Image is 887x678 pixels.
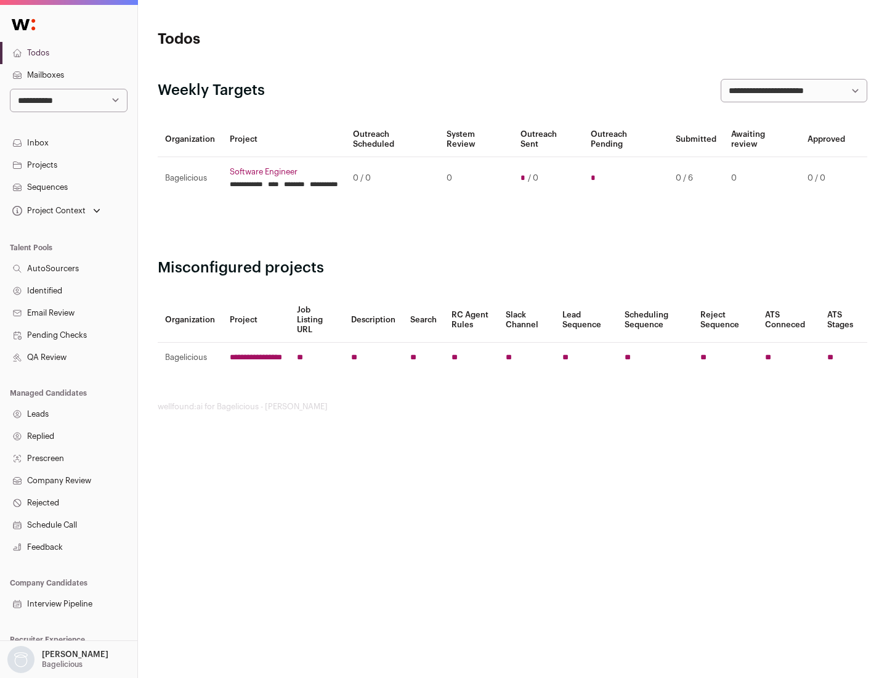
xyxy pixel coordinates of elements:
[222,122,346,157] th: Project
[513,122,584,157] th: Outreach Sent
[693,298,758,343] th: Reject Sequence
[555,298,617,343] th: Lead Sequence
[444,298,498,343] th: RC Agent Rules
[668,157,724,200] td: 0 / 6
[439,122,512,157] th: System Review
[10,206,86,216] div: Project Context
[800,122,853,157] th: Approved
[158,343,222,373] td: Bagelicious
[724,157,800,200] td: 0
[758,298,819,343] th: ATS Conneced
[42,660,83,669] p: Bagelicious
[346,157,439,200] td: 0 / 0
[222,298,290,343] th: Project
[583,122,668,157] th: Outreach Pending
[230,167,338,177] a: Software Engineer
[617,298,693,343] th: Scheduling Sequence
[528,173,538,183] span: / 0
[158,122,222,157] th: Organization
[403,298,444,343] th: Search
[158,258,867,278] h2: Misconfigured projects
[668,122,724,157] th: Submitted
[800,157,853,200] td: 0 / 0
[42,650,108,660] p: [PERSON_NAME]
[158,81,265,100] h2: Weekly Targets
[820,298,867,343] th: ATS Stages
[5,646,111,673] button: Open dropdown
[7,646,34,673] img: nopic.png
[158,30,394,49] h1: Todos
[10,202,103,219] button: Open dropdown
[498,298,555,343] th: Slack Channel
[344,298,403,343] th: Description
[158,298,222,343] th: Organization
[724,122,800,157] th: Awaiting review
[158,402,867,412] footer: wellfound:ai for Bagelicious - [PERSON_NAME]
[158,157,222,200] td: Bagelicious
[439,157,512,200] td: 0
[5,12,42,37] img: Wellfound
[290,298,344,343] th: Job Listing URL
[346,122,439,157] th: Outreach Scheduled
